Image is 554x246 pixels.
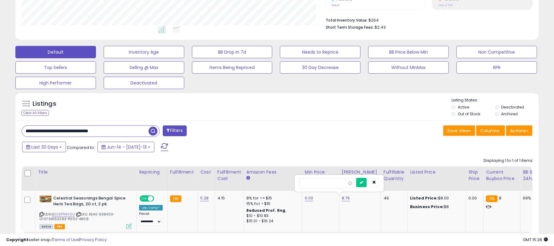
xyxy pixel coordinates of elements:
[33,100,56,108] h5: Listings
[368,61,449,74] button: Without MinMax
[217,169,241,182] div: Fulfillment Cost
[523,237,548,243] span: 2025-08-13 15:28 GMT
[375,24,386,30] span: $2.43
[15,77,96,89] button: High Performer
[104,77,184,89] button: Deactivated
[410,195,461,201] div: $8.00
[52,212,75,217] a: B00KPTMY0U
[139,212,163,226] div: Preset:
[153,196,163,201] span: OFF
[246,219,297,224] div: $15.01 - $16.24
[170,169,195,175] div: Fulfillment
[6,237,107,243] div: seller snap | |
[468,169,481,182] div: Ship Price
[192,61,273,74] button: Items Being Repriced
[246,169,300,175] div: Amazon Fees
[22,110,49,116] div: Clear All Filters
[53,237,79,243] a: Terms of Use
[332,3,340,7] small: Prev: 2
[501,105,524,110] label: Deactivated
[486,195,497,202] small: FBA
[54,224,65,229] span: FBA
[140,196,148,201] span: ON
[410,195,438,201] b: Listed Price:
[486,169,518,182] div: Current Buybox Price
[480,128,500,134] span: Columns
[523,195,543,201] div: 69%
[39,195,132,228] div: ASIN:
[217,195,239,201] div: 4.15
[305,169,337,175] div: Min Price
[98,142,154,152] button: Jun-14 - [DATE]-13
[163,125,187,136] button: Filters
[499,195,502,201] span: 8
[192,46,273,58] button: BB Drop in 7d
[326,16,528,23] li: $264
[410,204,444,210] b: Business Price:
[410,204,461,210] div: $8
[200,169,212,175] div: Cost
[410,169,463,175] div: Listed Price
[458,105,469,110] label: Active
[342,195,350,201] a: 8.79
[506,125,532,136] button: Actions
[501,111,518,117] label: Archived
[246,213,297,219] div: $10 - $10.83
[342,169,378,175] div: [PERSON_NAME]
[384,169,405,182] div: Fulfillable Quantity
[15,46,96,58] button: Default
[39,212,115,221] span: | SKU: KEHE-638403-070734053283-P002-4808
[67,145,95,150] span: Compared to:
[484,158,532,164] div: Displaying 1 to 1 of 1 items
[443,125,475,136] button: Save View
[22,142,66,152] button: Last 30 Days
[6,237,29,243] strong: Copyright
[139,169,165,175] div: Repricing
[246,175,250,181] small: Amazon Fees.
[523,169,545,182] div: BB Share 24h.
[326,18,368,23] b: Total Inventory Value:
[305,195,313,201] a: 6.00
[456,46,537,58] button: Non Competitive
[104,61,184,74] button: Selling @ Max
[368,46,449,58] button: BB Price Below Min
[39,224,54,229] span: All listings currently available for purchase on Amazon
[458,111,480,117] label: Out of Stock
[280,46,361,58] button: Needs to Reprice
[31,144,58,150] span: Last 30 Days
[170,195,181,202] small: FBA
[476,125,505,136] button: Columns
[107,144,147,150] span: Jun-14 - [DATE]-13
[439,3,453,7] small: Prev: 0.76%
[468,195,479,201] div: 0.00
[53,195,128,208] b: Celestial Seasonings Bengal Spice Herb Tea Bags, 20 ct, 2 pk
[452,97,539,103] p: Listing States:
[280,61,361,74] button: 30 Day Decrease
[246,195,297,201] div: 8% for <= $15
[384,195,403,201] div: 49
[104,46,184,58] button: Inventory Age
[80,237,107,243] a: Privacy Policy
[456,61,537,74] button: RPR
[200,195,209,201] a: 5.28
[139,205,163,211] div: Low. Comp *
[246,208,287,213] b: Reduced Prof. Rng.
[15,61,96,74] button: Top Sellers
[246,201,297,207] div: 15% for > $15
[39,195,52,203] img: 51OxCRugCYL._SL40_.jpg
[38,169,134,175] div: Title
[326,25,374,30] b: Short Term Storage Fees:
